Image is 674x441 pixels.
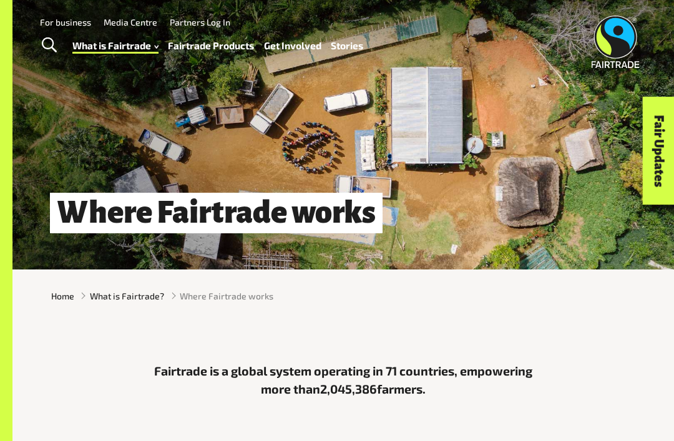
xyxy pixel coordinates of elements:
a: What is Fairtrade? [90,289,164,303]
img: Fairtrade Australia New Zealand logo [591,16,639,68]
h1: Where Fairtrade works [50,193,383,233]
a: What is Fairtrade [72,37,159,54]
span: 2,045,386 [320,381,377,396]
span: Where Fairtrade works [180,289,273,303]
a: Fairtrade Products [168,37,254,54]
a: Media Centre [104,17,157,27]
a: For business [40,17,91,27]
a: Toggle Search [34,30,64,61]
a: Partners Log In [170,17,230,27]
p: Fairtrade is a global system operating in 71 countries, empowering more than farmers. [151,362,535,399]
a: Home [51,289,74,303]
a: Get Involved [264,37,321,54]
a: Stories [331,37,363,54]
